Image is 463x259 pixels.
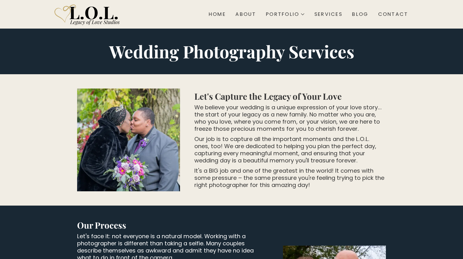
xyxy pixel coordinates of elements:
[314,11,342,17] div: Services
[77,43,386,60] h1: Wedding Photography Services
[266,12,299,17] div: Portfolio
[194,91,386,102] h2: Let's Capture the Legacy of Your Love
[378,11,408,17] div: Contact
[194,104,386,133] p: We believe your wedding is a unique expression of your love story…the start of your legacy as a n...
[77,89,180,191] img: A close-up of a wedding couple sharing a gentle kiss; one partner in a fur stole and tiara, the o...
[235,11,256,17] div: About
[51,2,125,27] img: Legacy of Love Studios logo.
[209,11,226,17] div: Home
[194,136,386,164] p: Our job is to capture all the important moments and the L.O.L. ones, too! We are dedicated to hel...
[77,220,269,230] h2: Our Process
[352,11,368,17] div: Blog
[194,167,386,189] p: It's a BIG job and one of the greatest in the world! It comes with some pressure – the same press...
